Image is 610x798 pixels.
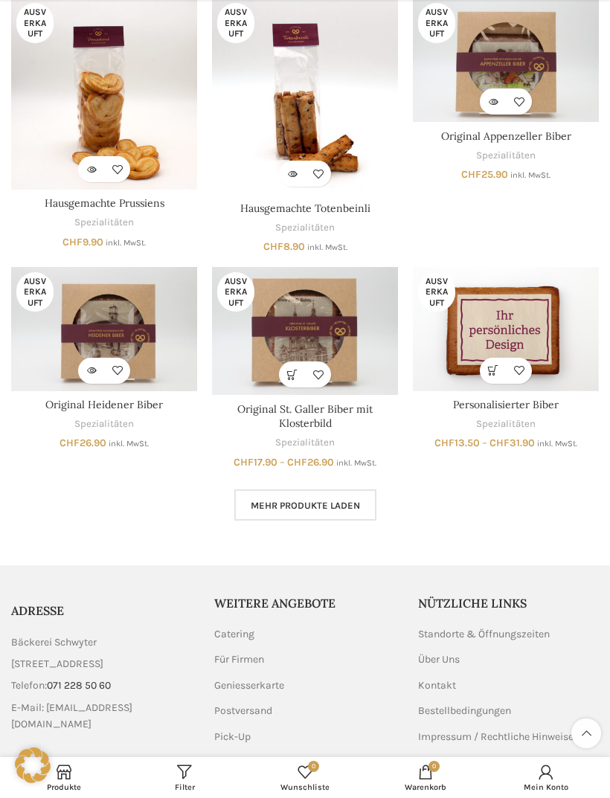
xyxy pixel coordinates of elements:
a: Pick-Up [214,730,252,744]
a: Postversand [214,704,274,718]
a: Lese mehr über „Hausgemachte Totenbeinli“ [279,161,305,187]
small: inkl. MwSt. [106,238,146,248]
a: Original Heidener Biber [11,267,197,391]
div: My cart [365,761,486,794]
small: inkl. MwSt. [336,458,376,468]
a: Standorte & Öffnungszeiten [418,627,551,642]
a: Spezialitäten [476,417,536,431]
small: inkl. MwSt. [307,242,347,252]
span: – [280,456,285,469]
span: 0 [308,761,319,772]
a: Hausgemachte Totenbeinli [240,202,370,215]
bdi: 31.90 [489,437,535,449]
bdi: 9.90 [62,236,103,248]
span: CHF [62,236,83,248]
bdi: 26.90 [60,437,106,449]
a: List item link [11,678,192,694]
span: CHF [60,437,80,449]
a: List item link [11,700,192,733]
span: Mehr Produkte laden [251,500,360,512]
a: Personalisierter Biber [453,398,559,411]
a: Original St. Galler Biber mit Klosterbild [212,267,398,396]
a: Spezialitäten [74,216,134,230]
a: Personalisierter Biber [413,267,599,391]
bdi: 13.50 [434,437,480,449]
span: Ausverkauft [418,3,455,42]
a: Original Heidener Biber [45,398,163,411]
span: CHF [461,168,481,181]
a: Lese mehr über „Hausgemachte Prussiens“ [78,156,104,182]
a: Scroll to top button [571,718,601,748]
bdi: 26.90 [287,456,334,469]
a: Spezialitäten [275,436,335,450]
span: Ausverkauft [418,272,455,312]
a: Original St. Galler Biber mit Klosterbild [237,402,373,431]
span: Filter [132,782,237,792]
a: Hausgemachte Prussiens [45,196,164,210]
a: Spezialitäten [476,149,536,163]
a: 0 Warenkorb [365,761,486,794]
h5: Weitere Angebote [214,595,395,611]
a: Lese mehr über „Original Appenzeller Biber“ [480,89,506,115]
bdi: 17.90 [234,456,277,469]
a: Catering [214,627,256,642]
span: CHF [234,456,254,469]
span: CHF [434,437,455,449]
a: Spezialitäten [275,221,335,235]
span: – [482,437,487,449]
span: ADRESSE [11,603,64,618]
small: inkl. MwSt. [537,439,577,448]
span: [STREET_ADDRESS] [11,656,103,672]
a: Für Firmen [214,652,266,667]
span: CHF [489,437,510,449]
span: CHF [263,240,283,253]
span: CHF [287,456,307,469]
span: Ausverkauft [16,272,54,312]
bdi: 25.90 [461,168,508,181]
a: Impressum / Rechtliche Hinweise [418,730,575,744]
a: Spezialitäten [74,417,134,431]
a: Bestellbedingungen [418,704,513,718]
a: Datenschutzerklärung [418,756,524,770]
small: inkl. MwSt. [109,439,149,448]
a: Original Appenzeller Biber [441,129,571,143]
a: Lese mehr über „Original Heidener Biber“ [78,358,104,384]
span: Ausverkauft [217,3,254,42]
a: Kontakt [418,678,457,693]
span: 0 [428,761,440,772]
a: Über Uns [418,652,461,667]
bdi: 8.90 [263,240,305,253]
a: Mehr Produkte laden [234,489,376,521]
span: Bäckerei Schwyter [11,634,97,651]
span: Mein Konto [493,782,599,792]
span: Warenkorb [373,782,478,792]
small: inkl. MwSt. [510,170,550,180]
a: Wähle Optionen für „Personalisierter Biber“ [480,358,506,384]
span: Ausverkauft [217,272,254,312]
h5: Nützliche Links [418,595,599,611]
a: Filter [124,761,245,794]
a: Geniesserkarte [214,678,286,693]
a: Mein Konto [486,761,606,794]
div: Meine Wunschliste [245,761,365,794]
span: Wunschliste [252,782,358,792]
a: 0 Wunschliste [245,761,365,794]
span: Ausverkauft [16,3,54,42]
a: Wähle Optionen für „Original St. Galler Biber mit Klosterbild“ [279,361,305,387]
